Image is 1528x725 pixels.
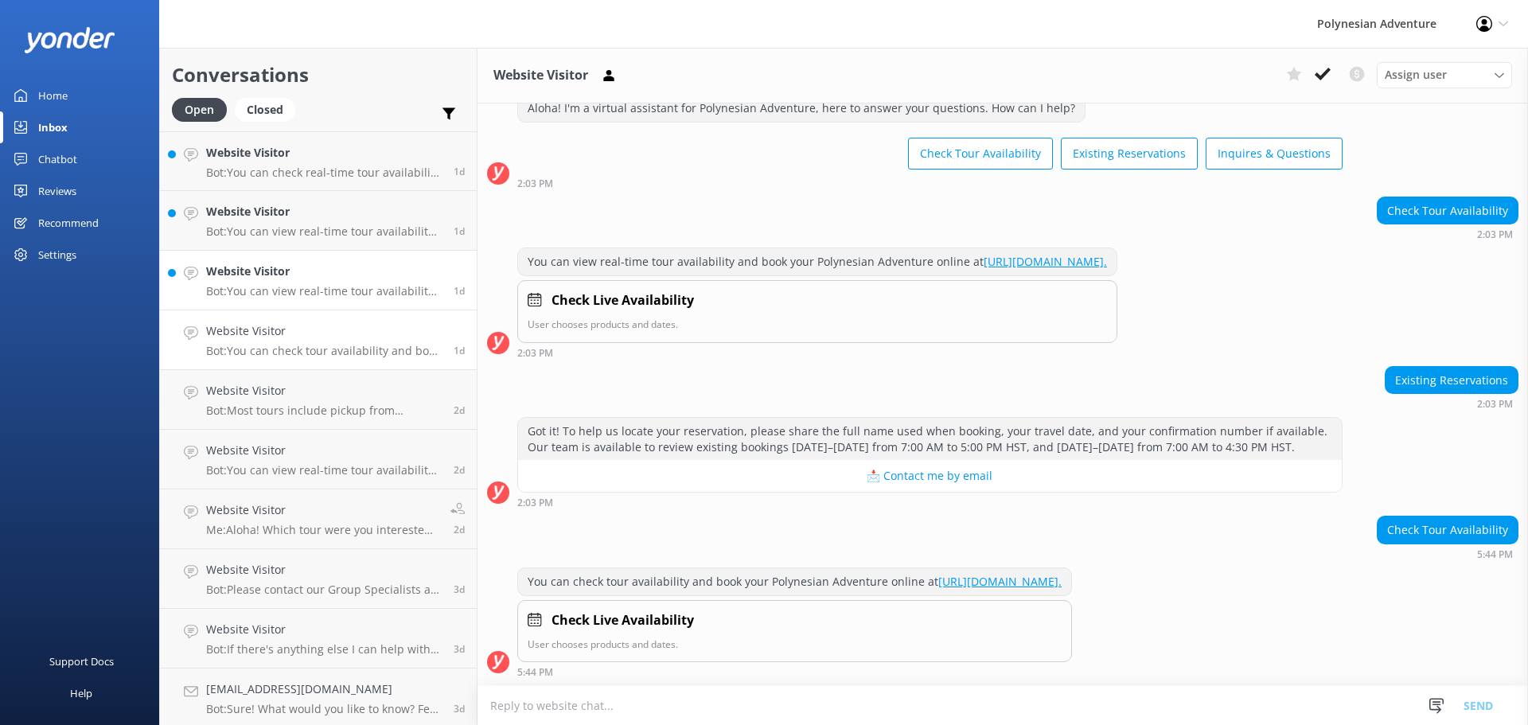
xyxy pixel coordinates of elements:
span: Assign user [1385,66,1447,84]
strong: 2:03 PM [517,349,553,358]
p: Me: Aloha! Which tour were you interested in? [206,523,439,537]
a: [URL][DOMAIN_NAME]. [938,574,1062,589]
div: You can check tour availability and book your Polynesian Adventure online at [518,568,1071,595]
span: Sep 26 2025 09:14am (UTC -10:00) Pacific/Honolulu [454,403,465,417]
p: User chooses products and dates. [528,317,1107,332]
span: Sep 26 2025 09:22pm (UTC -10:00) Pacific/Honolulu [454,284,465,298]
p: Bot: You can view real-time tour availability and book your Polynesian Adventure online at [URL][... [206,284,442,298]
h4: Check Live Availability [552,290,694,311]
h3: Website Visitor [493,65,588,86]
div: Check Tour Availability [1378,197,1518,224]
span: Sep 25 2025 08:19am (UTC -10:00) Pacific/Honolulu [454,583,465,596]
p: User chooses products and dates. [528,637,1062,652]
div: Sep 26 2025 02:03pm (UTC -10:00) Pacific/Honolulu [517,347,1117,358]
h4: Website Visitor [206,621,442,638]
strong: 2:03 PM [1477,230,1513,240]
div: Sep 26 2025 02:03pm (UTC -10:00) Pacific/Honolulu [1385,398,1518,409]
strong: 5:44 PM [1477,550,1513,559]
h4: Check Live Availability [552,610,694,631]
p: Bot: You can view real-time tour availability and book your Polynesian Adventure online at [URL][... [206,224,442,239]
a: [URL][DOMAIN_NAME]. [984,254,1107,269]
h4: Website Visitor [206,322,442,340]
strong: 2:03 PM [517,179,553,189]
div: Settings [38,239,76,271]
p: Bot: You can view real-time tour availability and book your Polynesian Adventure online at [URL][... [206,463,442,477]
h4: Website Visitor [206,203,442,220]
span: Sep 25 2025 05:58am (UTC -10:00) Pacific/Honolulu [454,642,465,656]
a: Website VisitorBot:Please contact our Group Specialists at [PHONE_NUMBER] or request a custom quo... [160,549,477,609]
a: Website VisitorBot:You can check real-time tour availability and book your Polynesian Adventure o... [160,131,477,191]
a: Closed [235,100,303,118]
div: Home [38,80,68,111]
div: Got it! To help us locate your reservation, please share the full name used when booking, your tr... [518,418,1342,460]
strong: 2:03 PM [1477,400,1513,409]
p: Bot: You can check tour availability and book your Polynesian Adventure online at [URL][DOMAIN_NA... [206,344,442,358]
div: Inbox [38,111,68,143]
h4: Website Visitor [206,442,442,459]
h4: Website Visitor [206,561,442,579]
div: Sep 26 2025 05:44pm (UTC -10:00) Pacific/Honolulu [1377,548,1518,559]
button: Inquires & Questions [1206,138,1343,170]
div: Open [172,98,227,122]
div: Sep 26 2025 02:03pm (UTC -10:00) Pacific/Honolulu [517,177,1343,189]
button: Existing Reservations [1061,138,1198,170]
p: Bot: You can check real-time tour availability and book your Polynesian Adventure online at [URL]... [206,166,442,180]
p: Bot: Sure! What would you like to know? Feel free to ask about tour details, availability, pickup... [206,702,442,716]
div: Closed [235,98,295,122]
h4: Website Visitor [206,144,442,162]
span: Sep 24 2025 07:53pm (UTC -10:00) Pacific/Honolulu [454,702,465,715]
span: Sep 26 2025 05:44pm (UTC -10:00) Pacific/Honolulu [454,344,465,357]
div: Chatbot [38,143,77,175]
div: Aloha! I'm a virtual assistant for Polynesian Adventure, here to answer your questions. How can I... [518,95,1085,122]
p: Bot: Most tours include pickup from designated hotels or airports. If you haven’t provided your h... [206,403,442,418]
div: Sep 26 2025 05:44pm (UTC -10:00) Pacific/Honolulu [517,666,1072,677]
div: Sep 26 2025 02:03pm (UTC -10:00) Pacific/Honolulu [517,497,1343,508]
a: Website VisitorBot:You can view real-time tour availability and book your Polynesian Adventure on... [160,251,477,310]
span: Sep 25 2025 07:49pm (UTC -10:00) Pacific/Honolulu [454,463,465,477]
div: Recommend [38,207,99,239]
h4: Website Visitor [206,501,439,519]
span: Sep 27 2025 03:55am (UTC -10:00) Pacific/Honolulu [454,224,465,238]
a: Website VisitorBot:You can view real-time tour availability and book your Polynesian Adventure on... [160,191,477,251]
img: yonder-white-logo.png [24,27,115,53]
a: Website VisitorBot:You can view real-time tour availability and book your Polynesian Adventure on... [160,430,477,489]
a: Website VisitorBot:If there's anything else I can help with, let me know!3d [160,609,477,668]
div: Help [70,677,92,709]
div: Sep 26 2025 02:03pm (UTC -10:00) Pacific/Honolulu [1377,228,1518,240]
div: Support Docs [49,645,114,677]
div: Check Tour Availability [1378,516,1518,544]
h4: Website Visitor [206,382,442,400]
button: 📩 Contact me by email [518,460,1342,492]
a: Open [172,100,235,118]
a: Website VisitorMe:Aloha! Which tour were you interested in?2d [160,489,477,549]
div: Existing Reservations [1386,367,1518,394]
p: Bot: Please contact our Group Specialists at [PHONE_NUMBER] or request a custom quote at [DOMAIN_... [206,583,442,597]
h4: Website Visitor [206,263,442,280]
div: Reviews [38,175,76,207]
p: Bot: If there's anything else I can help with, let me know! [206,642,442,657]
strong: 2:03 PM [517,498,553,508]
a: Website VisitorBot:You can check tour availability and book your Polynesian Adventure online at [... [160,310,477,370]
span: Sep 25 2025 03:14pm (UTC -10:00) Pacific/Honolulu [454,523,465,536]
div: Assign User [1377,62,1512,88]
h4: [EMAIL_ADDRESS][DOMAIN_NAME] [206,680,442,698]
span: Sep 27 2025 04:58am (UTC -10:00) Pacific/Honolulu [454,165,465,178]
h2: Conversations [172,60,465,90]
a: Website VisitorBot:Most tours include pickup from designated hotels or airports. If you haven’t p... [160,370,477,430]
button: Check Tour Availability [908,138,1053,170]
div: You can view real-time tour availability and book your Polynesian Adventure online at [518,248,1117,275]
strong: 5:44 PM [517,668,553,677]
